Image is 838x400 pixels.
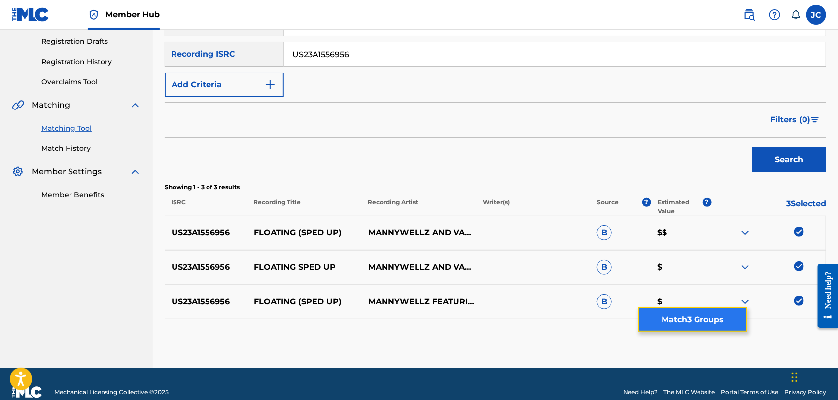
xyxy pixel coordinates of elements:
[12,7,50,22] img: MLC Logo
[361,261,476,273] p: MANNYWELLZ AND VANJESS
[41,190,141,200] a: Member Benefits
[597,198,619,216] p: Source
[703,198,712,207] span: ?
[792,363,798,392] div: Drag
[794,296,804,306] img: deselect
[165,261,247,273] p: US23A1556956
[12,386,42,398] img: logo
[41,36,141,47] a: Registration Drafts
[789,353,838,400] iframe: Chat Widget
[739,296,751,308] img: expand
[811,117,819,123] img: filter
[770,114,810,126] span: Filters ( 0 )
[32,99,70,111] span: Matching
[264,79,276,91] img: 9d2ae6d4665cec9f34b9.svg
[642,198,651,207] span: ?
[651,296,711,308] p: $
[638,307,747,332] button: Match3 Groups
[247,261,361,273] p: FLOATING SPED UP
[41,144,141,154] a: Match History
[129,99,141,111] img: expand
[784,388,826,397] a: Privacy Policy
[806,5,826,25] div: User Menu
[165,296,247,308] p: US23A1556956
[165,227,247,239] p: US23A1556956
[361,227,476,239] p: MANNYWELLZ AND VANJESS
[129,166,141,178] img: expand
[739,5,759,25] a: Public Search
[247,296,361,308] p: FLOATING (SPED UP)
[651,227,711,239] p: $$
[739,261,751,273] img: expand
[651,261,711,273] p: $
[663,388,715,397] a: The MLC Website
[12,166,24,178] img: Member Settings
[247,227,361,239] p: FLOATING (SPED UP)
[88,9,100,21] img: Top Rightsholder
[623,388,658,397] a: Need Help?
[712,198,826,216] p: 3 Selected
[597,225,612,240] span: B
[597,260,612,275] span: B
[41,77,141,87] a: Overclaims Tool
[743,9,755,21] img: search
[752,147,826,172] button: Search
[721,388,778,397] a: Portal Terms of Use
[247,198,361,216] p: Recording Title
[12,99,24,111] img: Matching
[791,10,801,20] div: Notifications
[41,57,141,67] a: Registration History
[165,198,247,216] p: ISRC
[794,261,804,271] img: deselect
[41,123,141,134] a: Matching Tool
[597,294,612,309] span: B
[361,296,476,308] p: MANNYWELLZ FEATURING [PERSON_NAME]
[810,256,838,335] iframe: Resource Center
[105,9,160,20] span: Member Hub
[165,183,826,192] p: Showing 1 - 3 of 3 results
[165,73,284,97] button: Add Criteria
[361,198,476,216] p: Recording Artist
[658,198,703,216] p: Estimated Value
[165,11,826,177] form: Search Form
[739,227,751,239] img: expand
[765,5,785,25] div: Help
[769,9,781,21] img: help
[54,388,169,397] span: Mechanical Licensing Collective © 2025
[32,166,102,178] span: Member Settings
[476,198,590,216] p: Writer(s)
[765,108,826,132] button: Filters (0)
[794,227,804,237] img: deselect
